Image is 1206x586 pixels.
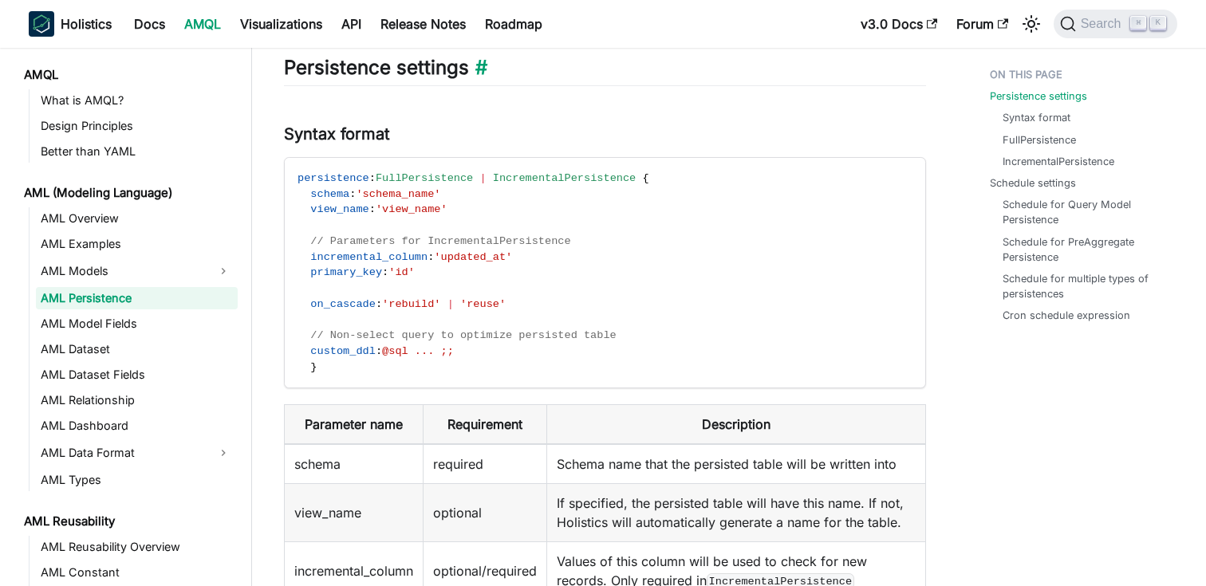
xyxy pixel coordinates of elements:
[382,266,388,278] span: :
[547,405,926,445] th: Description
[285,484,424,542] td: view_name
[475,11,552,37] a: Roadmap
[310,345,376,357] span: custom_ddl
[990,88,1087,104] a: Persistence settings
[376,298,382,310] span: :
[310,361,317,373] span: }
[851,11,947,37] a: v3.0 Docs
[209,258,238,284] button: Expand sidebar category 'AML Models'
[284,56,926,86] h2: Persistence settings
[493,172,636,184] span: IncrementalPersistence
[469,56,487,79] a: Direct link to Persistence settings
[298,172,369,184] span: persistence
[36,140,238,163] a: Better than YAML
[376,345,382,357] span: :
[231,11,332,37] a: Visualizations
[36,207,238,230] a: AML Overview
[36,89,238,112] a: What is AMQL?
[61,14,112,33] b: Holistics
[382,298,440,310] span: 'rebuild'
[310,251,428,263] span: incremental_column
[285,405,424,445] th: Parameter name
[36,415,238,437] a: AML Dashboard
[1003,154,1114,169] a: IncrementalPersistence
[36,561,238,584] a: AML Constant
[36,389,238,411] a: AML Relationship
[547,484,926,542] td: If specified, the persisted table will have this name. If not, Holistics will automatically gener...
[1003,308,1130,323] a: Cron schedule expression
[460,298,506,310] span: 'reuse'
[1130,16,1146,30] kbd: ⌘
[175,11,231,37] a: AMQL
[1003,271,1161,301] a: Schedule for multiple types of persistences
[1019,11,1044,37] button: Switch between dark and light mode (currently light mode)
[434,251,512,263] span: 'updated_at'
[1076,17,1131,31] span: Search
[13,48,252,586] nav: Docs sidebar
[310,235,570,247] span: // Parameters for IncrementalPersistence
[36,536,238,558] a: AML Reusability Overview
[388,266,415,278] span: 'id'
[1150,16,1166,30] kbd: K
[376,172,473,184] span: FullPersistence
[36,469,238,491] a: AML Types
[349,188,356,200] span: :
[369,172,376,184] span: :
[424,405,547,445] th: Requirement
[36,313,238,335] a: AML Model Fields
[382,345,454,357] span: @sql ... ;;
[1003,197,1161,227] a: Schedule for Query Model Persistence
[369,203,376,215] span: :
[36,233,238,255] a: AML Examples
[36,338,238,360] a: AML Dataset
[447,298,454,310] span: |
[36,287,238,309] a: AML Persistence
[479,172,486,184] span: |
[1003,234,1161,265] a: Schedule for PreAggregate Persistence
[428,251,434,263] span: :
[124,11,175,37] a: Docs
[990,175,1076,191] a: Schedule settings
[285,444,424,484] td: schema
[29,11,54,37] img: Holistics
[310,188,349,200] span: schema
[36,115,238,137] a: Design Principles
[310,266,382,278] span: primary_key
[310,298,376,310] span: on_cascade
[209,440,238,466] button: Expand sidebar category 'AML Data Format'
[310,329,616,341] span: // Non-select query to optimize persisted table
[642,172,648,184] span: {
[1003,132,1076,147] a: FullPersistence
[376,203,447,215] span: 'view_name'
[284,124,926,144] h3: Syntax format
[332,11,371,37] a: API
[356,188,440,200] span: 'schema_name'
[36,440,209,466] a: AML Data Format
[424,444,547,484] td: required
[36,364,238,386] a: AML Dataset Fields
[424,484,547,542] td: optional
[947,11,1018,37] a: Forum
[547,444,926,484] td: Schema name that the persisted table will be written into
[371,11,475,37] a: Release Notes
[1054,10,1177,38] button: Search (Command+K)
[19,510,238,533] a: AML Reusability
[310,203,368,215] span: view_name
[29,11,112,37] a: HolisticsHolistics
[19,182,238,204] a: AML (Modeling Language)
[36,258,209,284] a: AML Models
[19,64,238,86] a: AMQL
[1003,110,1070,125] a: Syntax format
